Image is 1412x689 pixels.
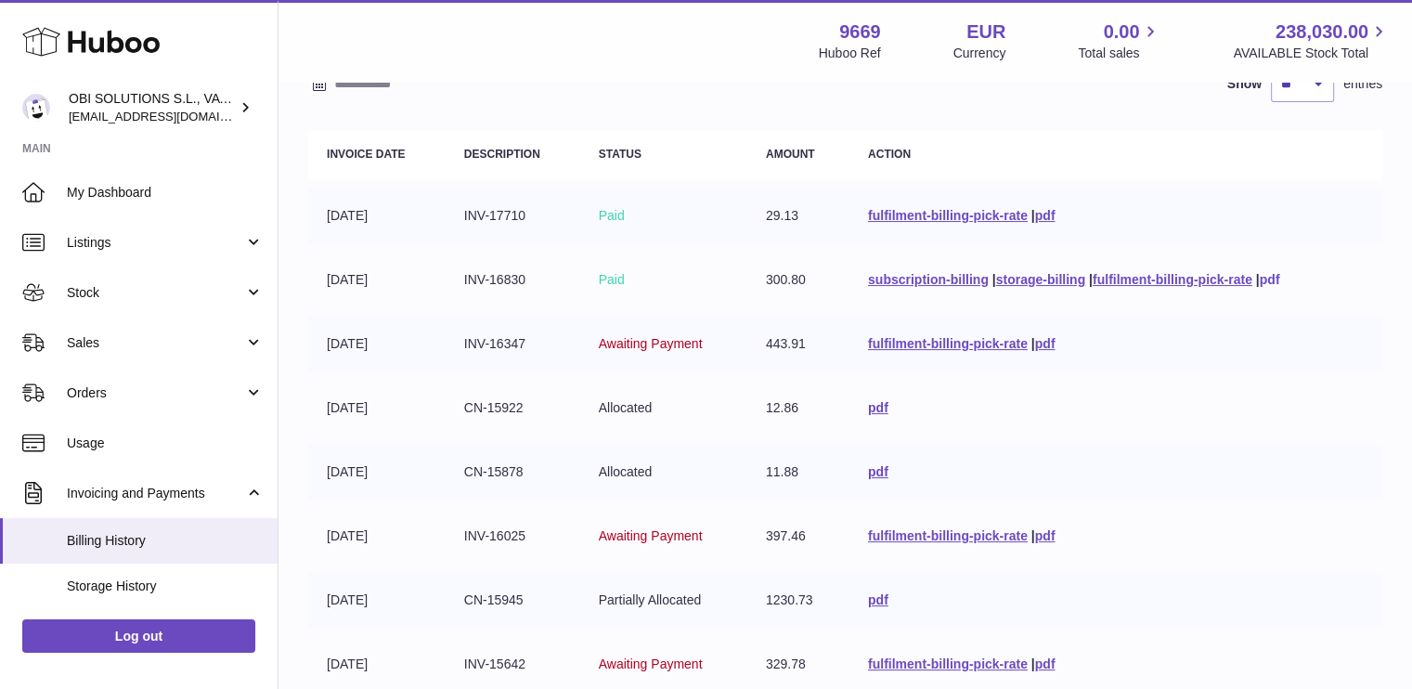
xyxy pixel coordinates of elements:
td: CN-15878 [446,445,580,500]
a: fulfilment-billing-pick-rate [868,336,1028,351]
span: AVAILABLE Stock Total [1233,45,1390,62]
td: 1230.73 [747,573,849,628]
span: Total sales [1078,45,1160,62]
span: entries [1343,75,1382,93]
a: pdf [868,464,888,479]
strong: Amount [766,148,815,161]
span: Storage History [67,578,264,595]
a: 238,030.00 AVAILABLE Stock Total [1233,19,1390,62]
span: My Dashboard [67,184,264,201]
span: Listings [67,234,244,252]
span: Sales [67,334,244,352]
div: Huboo Ref [819,45,881,62]
td: [DATE] [308,253,446,307]
a: pdf [1035,336,1056,351]
strong: EUR [966,19,1005,45]
span: Allocated [599,400,653,415]
a: pdf [1035,528,1056,543]
span: Paid [599,208,625,223]
span: Allocated [599,464,653,479]
strong: Status [599,148,641,161]
td: 443.91 [747,317,849,371]
span: Awaiting Payment [599,336,703,351]
span: Stock [67,284,244,302]
td: CN-15922 [446,381,580,435]
span: Awaiting Payment [599,528,703,543]
span: Partially Allocated [599,592,702,607]
span: 0.00 [1104,19,1140,45]
td: [DATE] [308,445,446,500]
td: [DATE] [308,381,446,435]
span: | [1031,208,1035,223]
td: [DATE] [308,317,446,371]
a: storage-billing [996,272,1085,287]
td: 397.46 [747,509,849,564]
span: | [1089,272,1093,287]
span: [EMAIL_ADDRESS][DOMAIN_NAME] [69,109,273,123]
span: Paid [599,272,625,287]
span: Usage [67,435,264,452]
strong: Description [464,148,540,161]
strong: Action [868,148,911,161]
div: Currency [953,45,1006,62]
td: INV-16025 [446,509,580,564]
td: [DATE] [308,573,446,628]
span: | [992,272,996,287]
td: 29.13 [747,188,849,243]
a: pdf [1035,208,1056,223]
a: pdf [1260,272,1280,287]
span: | [1031,336,1035,351]
span: | [1256,272,1260,287]
a: pdf [868,400,888,415]
td: INV-16347 [446,317,580,371]
a: 0.00 Total sales [1078,19,1160,62]
span: | [1031,528,1035,543]
td: 11.88 [747,445,849,500]
a: subscription-billing [868,272,989,287]
strong: 9669 [839,19,881,45]
label: Show [1227,75,1262,93]
a: fulfilment-billing-pick-rate [1093,272,1252,287]
td: 12.86 [747,381,849,435]
td: CN-15945 [446,573,580,628]
span: Billing History [67,532,264,550]
a: fulfilment-billing-pick-rate [868,528,1028,543]
strong: Invoice Date [327,148,405,161]
span: Orders [67,384,244,402]
a: Log out [22,619,255,653]
a: pdf [1035,656,1056,671]
td: [DATE] [308,188,446,243]
span: 238,030.00 [1276,19,1368,45]
img: hello@myobistore.com [22,94,50,122]
td: 300.80 [747,253,849,307]
a: fulfilment-billing-pick-rate [868,208,1028,223]
a: fulfilment-billing-pick-rate [868,656,1028,671]
span: Invoicing and Payments [67,485,244,502]
a: pdf [868,592,888,607]
span: Awaiting Payment [599,656,703,671]
div: OBI SOLUTIONS S.L., VAT: B70911078 [69,90,236,125]
td: [DATE] [308,509,446,564]
td: INV-17710 [446,188,580,243]
span: | [1031,656,1035,671]
td: INV-16830 [446,253,580,307]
